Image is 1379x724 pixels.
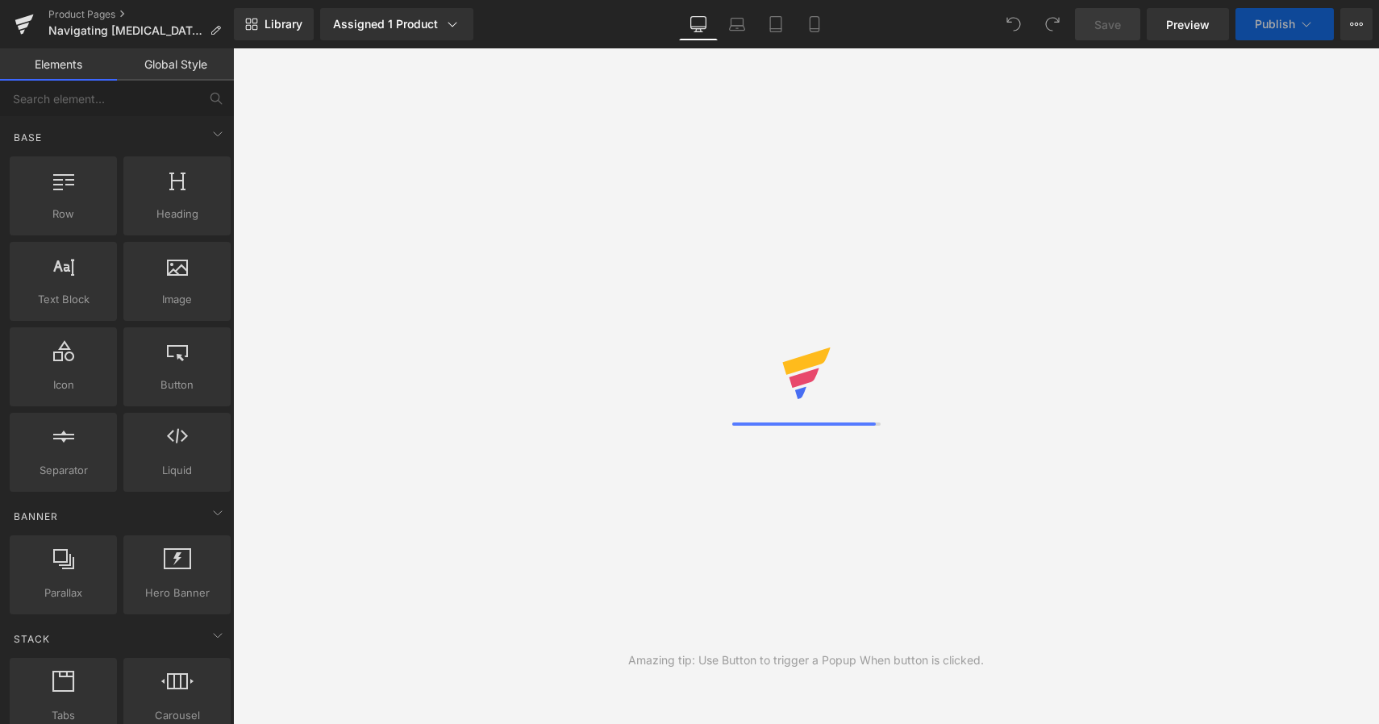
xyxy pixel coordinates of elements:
a: Global Style [117,48,234,81]
span: Separator [15,462,112,479]
span: Liquid [128,462,226,479]
a: Tablet [756,8,795,40]
button: Publish [1235,8,1334,40]
button: Redo [1036,8,1069,40]
span: Base [12,130,44,145]
span: Library [265,17,302,31]
span: Banner [12,509,60,524]
span: Preview [1166,16,1210,33]
span: Row [15,206,112,223]
span: Heading [128,206,226,223]
span: Stack [12,631,52,647]
span: Tabs [15,707,112,724]
a: Product Pages [48,8,234,21]
span: Image [128,291,226,308]
span: Hero Banner [128,585,226,601]
span: Icon [15,377,112,393]
span: Save [1094,16,1121,33]
a: Preview [1147,8,1229,40]
a: Laptop [718,8,756,40]
span: Publish [1255,18,1295,31]
button: Undo [998,8,1030,40]
span: Navigating [MEDICAL_DATA] [48,24,203,37]
div: Amazing tip: Use Button to trigger a Popup When button is clicked. [628,651,984,669]
a: Desktop [679,8,718,40]
span: Button [128,377,226,393]
span: Parallax [15,585,112,601]
a: New Library [234,8,314,40]
span: Text Block [15,291,112,308]
a: Mobile [795,8,834,40]
button: More [1340,8,1373,40]
div: Assigned 1 Product [333,16,460,32]
span: Carousel [128,707,226,724]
